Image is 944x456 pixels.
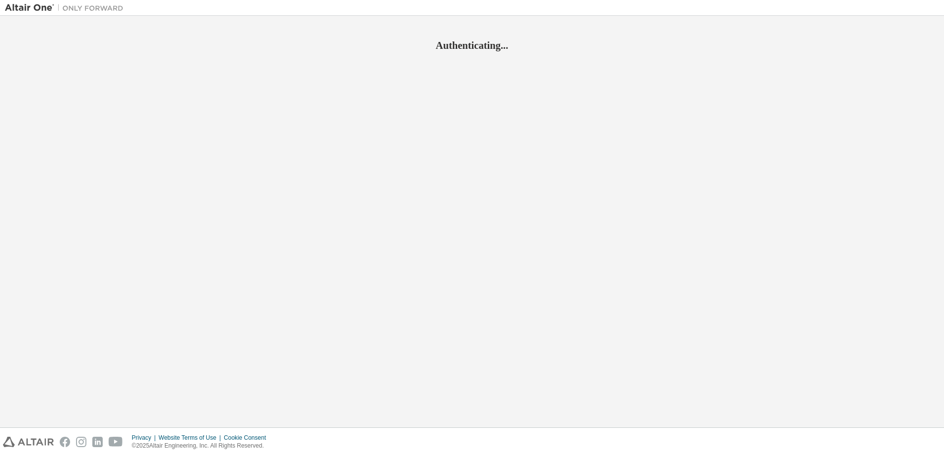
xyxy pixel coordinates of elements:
img: altair_logo.svg [3,437,54,447]
div: Cookie Consent [224,434,272,442]
div: Privacy [132,434,158,442]
div: Website Terms of Use [158,434,224,442]
img: linkedin.svg [92,437,103,447]
h2: Authenticating... [5,39,939,52]
img: facebook.svg [60,437,70,447]
img: instagram.svg [76,437,86,447]
img: youtube.svg [109,437,123,447]
p: © 2025 Altair Engineering, Inc. All Rights Reserved. [132,442,272,450]
img: Altair One [5,3,128,13]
